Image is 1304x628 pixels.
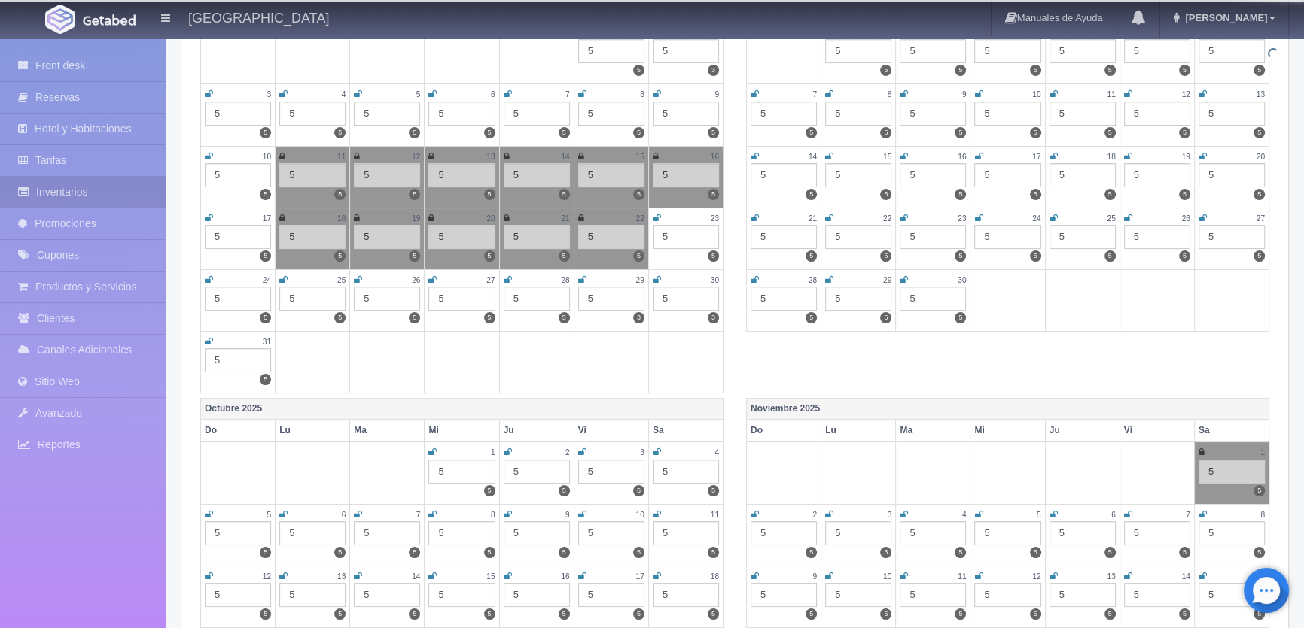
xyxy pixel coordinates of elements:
[653,102,719,126] div: 5
[896,420,970,441] th: Ma
[1050,163,1116,187] div: 5
[955,608,966,620] label: 5
[484,189,495,200] label: 5
[484,312,495,323] label: 5
[491,90,495,99] small: 6
[883,214,891,223] small: 22
[334,189,346,200] label: 5
[900,287,966,311] div: 5
[1032,572,1040,581] small: 12
[1104,250,1116,262] label: 5
[1030,65,1041,76] label: 5
[883,276,891,284] small: 29
[205,287,271,311] div: 5
[1124,521,1190,545] div: 5
[900,225,966,249] div: 5
[825,163,891,187] div: 5
[880,547,891,558] label: 5
[279,287,346,311] div: 5
[1179,547,1190,558] label: 5
[1104,547,1116,558] label: 5
[486,276,495,284] small: 27
[428,583,495,607] div: 5
[955,65,966,76] label: 5
[409,608,420,620] label: 5
[708,312,719,323] label: 3
[205,348,271,372] div: 5
[276,420,350,441] th: Lu
[412,214,420,223] small: 19
[559,312,570,323] label: 5
[45,5,75,34] img: Getabed
[1124,583,1190,607] div: 5
[409,547,420,558] label: 5
[751,102,817,126] div: 5
[974,102,1040,126] div: 5
[711,572,719,581] small: 18
[751,583,817,607] div: 5
[559,547,570,558] label: 5
[1179,608,1190,620] label: 5
[260,312,271,323] label: 5
[900,521,966,545] div: 5
[1032,214,1040,223] small: 24
[806,547,817,558] label: 5
[354,225,420,249] div: 5
[714,90,719,99] small: 9
[900,583,966,607] div: 5
[751,287,817,311] div: 5
[955,189,966,200] label: 5
[279,225,346,249] div: 5
[1124,163,1190,187] div: 5
[633,250,644,262] label: 5
[809,153,817,161] small: 14
[83,14,136,26] img: Getabed
[1030,608,1041,620] label: 5
[880,127,891,138] label: 5
[559,250,570,262] label: 5
[1107,214,1115,223] small: 25
[970,420,1045,441] th: Mi
[504,287,570,311] div: 5
[504,583,570,607] div: 5
[633,547,644,558] label: 5
[559,127,570,138] label: 5
[1179,189,1190,200] label: 5
[1199,102,1265,126] div: 5
[714,448,719,457] small: 4
[955,312,966,323] label: 5
[1030,127,1041,138] label: 5
[201,399,724,420] th: Octubre 2025
[806,312,817,323] label: 5
[636,276,644,284] small: 29
[708,189,719,200] label: 5
[1257,153,1265,161] small: 20
[504,102,570,126] div: 5
[354,521,420,545] div: 5
[578,460,644,484] div: 5
[640,90,644,99] small: 8
[267,90,271,99] small: 3
[883,572,891,581] small: 10
[958,572,966,581] small: 11
[1182,214,1190,223] small: 26
[1199,225,1265,249] div: 5
[1104,127,1116,138] label: 5
[653,287,719,311] div: 5
[205,521,271,545] div: 5
[205,163,271,187] div: 5
[825,287,891,311] div: 5
[636,511,644,519] small: 10
[806,127,817,138] label: 5
[263,338,271,346] small: 31
[633,485,644,496] label: 5
[888,511,892,519] small: 3
[354,287,420,311] div: 5
[1050,102,1116,126] div: 5
[1120,420,1194,441] th: Vi
[974,39,1040,63] div: 5
[484,608,495,620] label: 5
[900,102,966,126] div: 5
[565,90,570,99] small: 7
[1050,583,1116,607] div: 5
